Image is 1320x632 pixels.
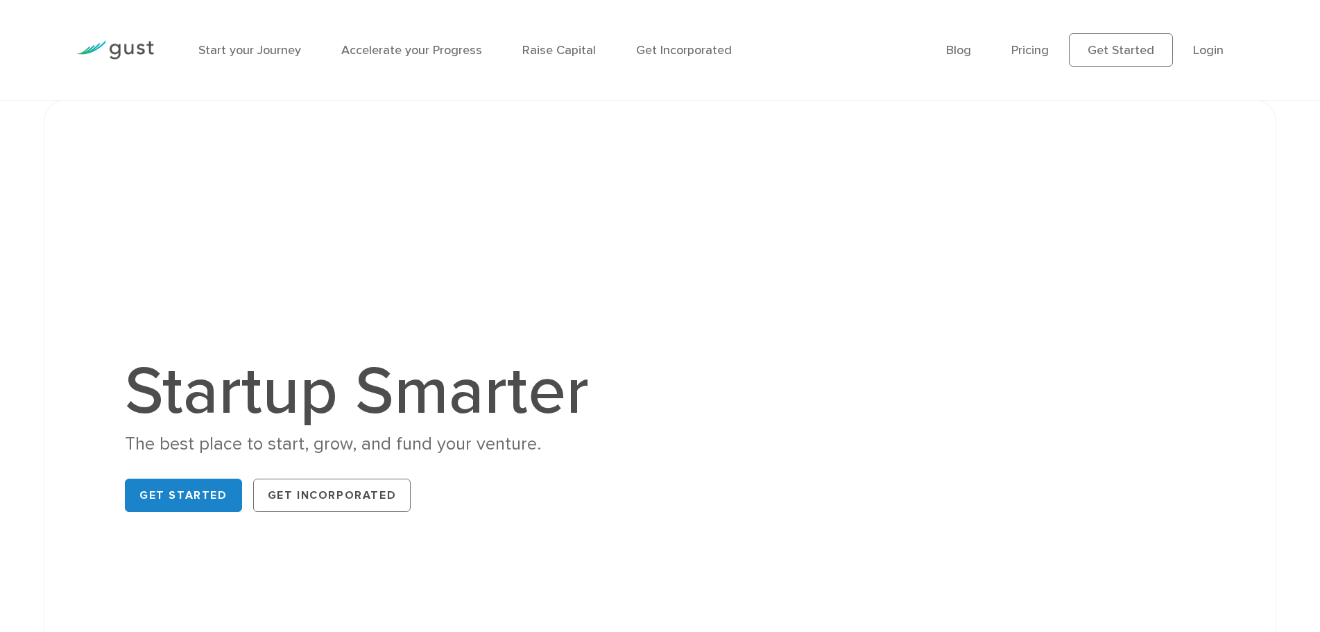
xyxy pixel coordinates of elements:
[125,432,603,456] div: The best place to start, grow, and fund your venture.
[1193,43,1224,58] a: Login
[198,43,301,58] a: Start your Journey
[253,479,411,512] a: Get Incorporated
[76,41,154,60] img: Gust Logo
[125,479,242,512] a: Get Started
[1011,43,1049,58] a: Pricing
[125,359,603,425] h1: Startup Smarter
[946,43,971,58] a: Blog
[1069,33,1173,67] a: Get Started
[636,43,732,58] a: Get Incorporated
[341,43,482,58] a: Accelerate your Progress
[522,43,596,58] a: Raise Capital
